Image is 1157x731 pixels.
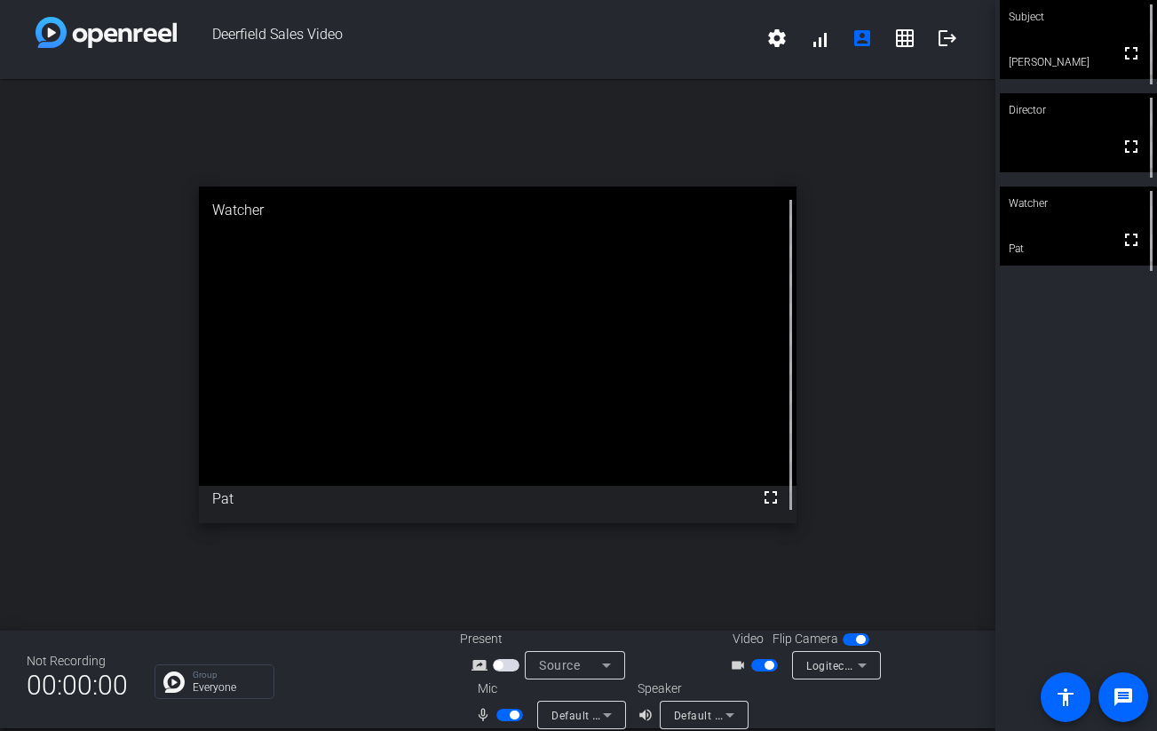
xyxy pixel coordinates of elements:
span: Logitech BRIO (046d:085e) [806,658,945,672]
mat-icon: screen_share_outline [472,655,493,676]
mat-icon: logout [937,28,958,49]
p: Everyone [193,682,265,693]
span: Deerfield Sales Video [177,17,756,60]
mat-icon: fullscreen [1121,229,1142,250]
mat-icon: fullscreen [1121,136,1142,157]
span: Flip Camera [773,630,838,648]
mat-icon: mic_none [475,704,496,726]
span: Default - MacBook Pro Microphone (Built-in) [551,708,780,722]
div: Not Recording [27,652,128,671]
mat-icon: fullscreen [1121,43,1142,64]
mat-icon: settings [766,28,788,49]
mat-icon: grid_on [894,28,915,49]
mat-icon: fullscreen [760,487,781,508]
mat-icon: accessibility [1055,687,1076,708]
div: Speaker [638,679,744,698]
span: Default - MacBook Pro Speakers (Built-in) [674,708,888,722]
p: Group [193,671,265,679]
div: Watcher [1000,187,1157,220]
mat-icon: volume_up [638,704,659,726]
mat-icon: videocam_outline [730,655,751,676]
span: 00:00:00 [27,663,128,707]
img: Chat Icon [163,671,185,693]
button: signal_cellular_alt [798,17,841,60]
div: Mic [460,679,638,698]
div: Present [460,630,638,648]
span: Source [539,658,580,672]
div: Director [1000,93,1157,127]
span: Video [733,630,764,648]
mat-icon: message [1113,687,1134,708]
div: Watcher [199,187,796,234]
mat-icon: account_box [852,28,873,49]
img: white-gradient.svg [36,17,177,48]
